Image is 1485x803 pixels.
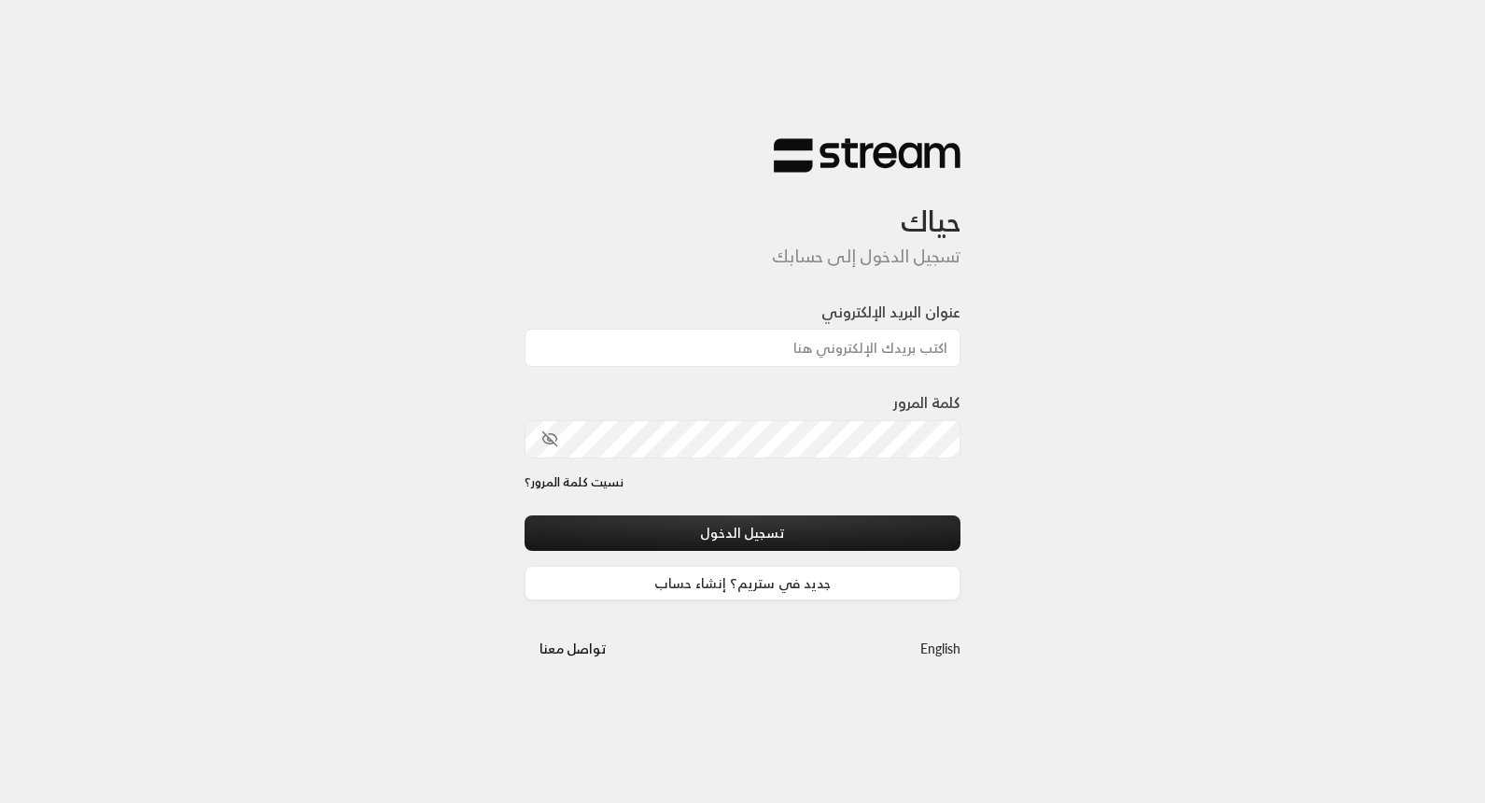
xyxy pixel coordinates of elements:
a: نسيت كلمة المرور؟ [525,473,623,492]
a: English [920,631,960,666]
button: تواصل معنا [525,631,623,666]
label: كلمة المرور [893,391,960,414]
label: عنوان البريد الإلكتروني [821,301,960,323]
img: Stream Logo [774,137,960,174]
h5: تسجيل الدخول إلى حسابك [525,247,961,267]
input: اكتب بريدك الإلكتروني هنا [525,329,961,367]
button: toggle password visibility [534,423,566,455]
a: جديد في ستريم؟ إنشاء حساب [525,566,961,600]
a: تواصل معنا [525,637,623,660]
button: تسجيل الدخول [525,515,961,550]
h3: حياك [525,174,961,238]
